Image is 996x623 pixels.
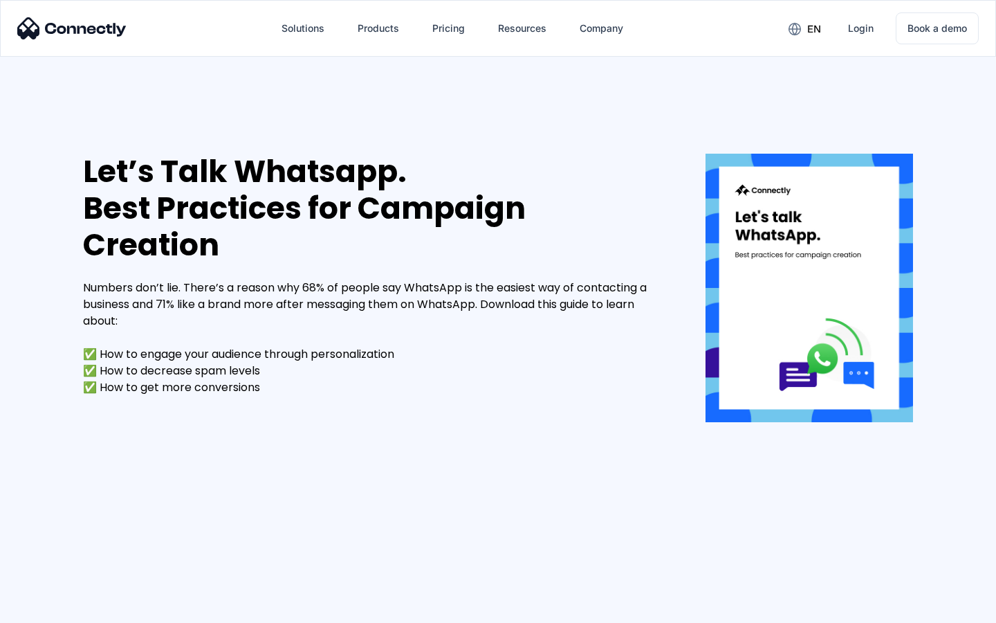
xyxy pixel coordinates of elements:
a: Book a demo [896,12,979,44]
a: Pricing [421,12,476,45]
div: Pricing [432,19,465,38]
div: Login [848,19,874,38]
div: Let’s Talk Whatsapp. Best Practices for Campaign Creation [83,154,664,263]
img: Connectly Logo [17,17,127,39]
div: Company [580,19,623,38]
div: Solutions [282,19,324,38]
div: en [807,19,821,39]
div: Products [358,19,399,38]
div: Numbers don’t lie. There’s a reason why 68% of people say WhatsApp is the easiest way of contacti... [83,280,664,396]
div: Resources [498,19,546,38]
ul: Language list [28,599,83,618]
aside: Language selected: English [14,599,83,618]
a: Login [837,12,885,45]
